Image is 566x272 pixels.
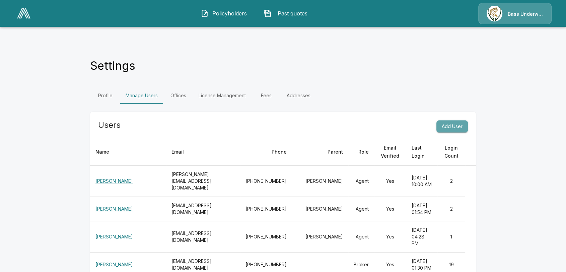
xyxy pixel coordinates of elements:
[240,221,292,253] td: [PHONE_NUMBER]
[90,139,166,166] th: Name
[274,9,311,17] span: Past quotes
[487,6,502,21] img: Agency Icon
[374,139,406,166] th: Email Verified
[437,197,465,221] td: 2
[95,262,133,267] a: [PERSON_NAME]
[90,88,476,104] div: Settings Tabs
[348,221,374,253] td: Agent
[95,234,133,239] a: [PERSON_NAME]
[437,221,465,253] td: 1
[508,11,543,17] p: Bass Underwriters
[251,88,281,104] a: Fees
[348,197,374,221] td: Agent
[196,5,253,22] button: Policyholders IconPolicyholders
[406,197,437,221] td: [DATE] 01:54 PM
[437,139,465,166] th: Login Count
[98,120,121,130] h5: Users
[166,221,240,253] th: [EMAIL_ADDRESS][DOMAIN_NAME]
[374,166,406,197] td: Yes
[281,88,316,104] a: Addresses
[374,221,406,253] td: Yes
[240,197,292,221] td: [PHONE_NUMBER]
[163,88,193,104] a: Offices
[95,178,133,184] a: [PERSON_NAME]
[166,139,240,166] th: Email
[90,88,120,104] a: Profile
[406,221,437,253] td: [DATE] 04:28 PM
[240,139,292,166] th: Phone
[95,206,133,212] a: [PERSON_NAME]
[211,9,248,17] span: Policyholders
[193,88,251,104] a: License Management
[264,9,272,17] img: Past quotes Icon
[292,197,348,221] td: [PERSON_NAME]
[259,5,316,22] button: Past quotes IconPast quotes
[17,8,30,18] img: AA Logo
[201,9,209,17] img: Policyholders Icon
[348,139,374,166] th: Role
[120,88,163,104] a: Manage Users
[406,139,437,166] th: Last Login
[478,3,552,24] a: Agency IconBass Underwriters
[166,166,240,197] th: [PERSON_NAME][EMAIL_ADDRESS][DOMAIN_NAME]
[406,166,437,197] td: [DATE] 10:00 AM
[437,166,465,197] td: 2
[292,139,348,166] th: Parent
[90,59,135,73] h4: Settings
[292,221,348,253] td: [PERSON_NAME]
[166,197,240,221] th: [EMAIL_ADDRESS][DOMAIN_NAME]
[240,166,292,197] td: [PHONE_NUMBER]
[348,166,374,197] td: Agent
[374,197,406,221] td: Yes
[292,166,348,197] td: [PERSON_NAME]
[436,120,468,133] button: Add User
